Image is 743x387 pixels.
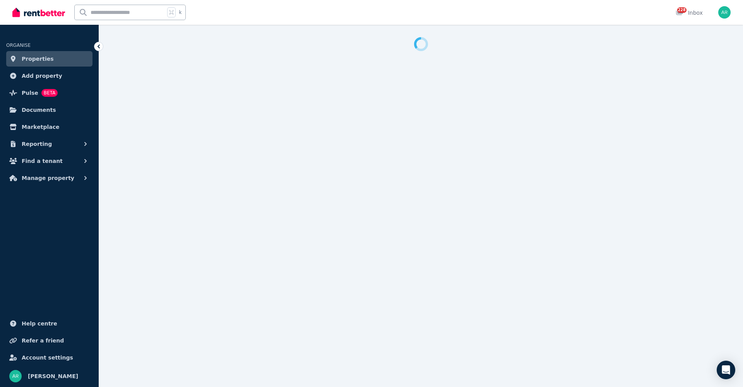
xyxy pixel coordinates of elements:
a: Help centre [6,316,92,331]
a: Marketplace [6,119,92,135]
span: Manage property [22,173,74,183]
div: Open Intercom Messenger [717,361,735,379]
span: Properties [22,54,54,63]
a: PulseBETA [6,85,92,101]
span: BETA [41,89,58,97]
img: Alejandra Reyes [9,370,22,382]
div: Inbox [676,9,703,17]
span: [PERSON_NAME] [28,372,78,381]
a: Documents [6,102,92,118]
span: ORGANISE [6,43,31,48]
span: Pulse [22,88,38,98]
span: k [179,9,181,15]
span: Add property [22,71,62,80]
a: Add property [6,68,92,84]
img: Alejandra Reyes [718,6,731,19]
span: Marketplace [22,122,59,132]
button: Manage property [6,170,92,186]
span: Help centre [22,319,57,328]
span: Documents [22,105,56,115]
a: Account settings [6,350,92,365]
a: Refer a friend [6,333,92,348]
button: Find a tenant [6,153,92,169]
span: Reporting [22,139,52,149]
span: 228 [677,7,687,13]
span: Account settings [22,353,73,362]
button: Reporting [6,136,92,152]
img: RentBetter [12,7,65,18]
span: Find a tenant [22,156,63,166]
span: Refer a friend [22,336,64,345]
a: Properties [6,51,92,67]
